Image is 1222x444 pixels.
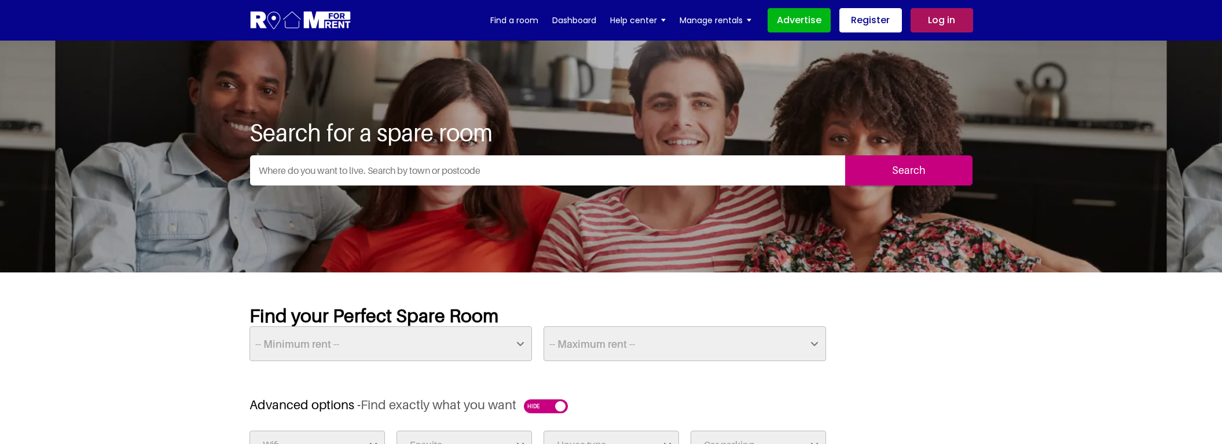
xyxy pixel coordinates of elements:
a: Dashboard [552,12,596,29]
input: Search [845,155,973,185]
a: Manage rentals [680,12,751,29]
h3: Advanced options - [249,397,973,413]
a: Find a room [490,12,538,29]
input: Where do you want to live. Search by town or postcode [250,155,845,185]
h1: Search for a spare room [249,118,973,146]
a: Register [839,8,902,32]
img: Logo for Room for Rent, featuring a welcoming design with a house icon and modern typography [249,10,352,31]
a: Log in [911,8,973,32]
a: Help center [610,12,666,29]
a: Advertise [768,8,831,32]
span: Find exactly what you want [361,397,516,412]
strong: Find your Perfect Spare Room [249,304,498,326]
